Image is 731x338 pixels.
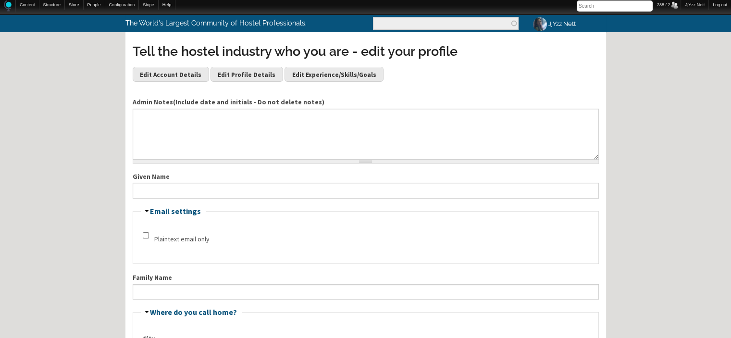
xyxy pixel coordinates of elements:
[150,307,237,317] a: Where do you call home?
[143,232,149,238] input: Check this option if you do not wish to receive email messages with graphics and styles.
[211,67,283,81] a: Edit Profile Details
[133,42,599,61] h3: Tell the hostel industry who you are - edit your profile
[4,0,12,12] img: Home
[150,206,201,216] a: Email settings
[133,67,209,81] a: Edit Account Details
[577,0,653,12] input: Search
[133,97,599,107] label: Admin Notes(Include date and initials - Do not delete notes)
[133,273,599,283] label: Family Name
[285,67,384,81] a: Edit Experience/Skills/Goals
[133,172,599,182] label: Given Name
[532,16,548,33] img: JjYzz Nett's picture
[125,14,326,32] p: The World's Largest Community of Hostel Professionals.
[154,234,210,244] label: Plaintext email only
[526,14,582,33] a: JjYzz Nett
[373,17,519,30] input: Enter the terms you wish to search for.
